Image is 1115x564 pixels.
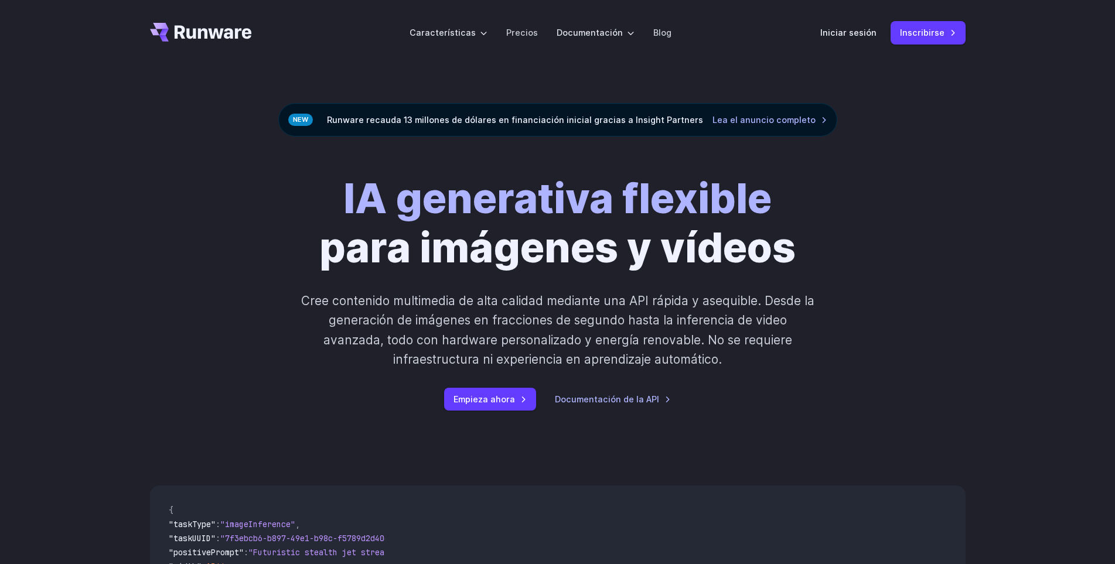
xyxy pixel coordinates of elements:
a: Precios [506,26,538,39]
a: Ir a / [150,23,252,42]
a: Inscribirse [891,21,966,44]
font: Características [410,28,476,37]
font: para imágenes y vídeos [319,223,796,272]
a: Lea el anuncio completo [712,113,827,127]
a: Blog [653,26,671,39]
span: "imageInference" [220,519,295,529]
font: Iniciar sesión [820,28,877,37]
font: Precios [506,28,538,37]
font: Inscribirse [900,28,944,37]
font: Documentación [557,28,623,37]
font: Cree contenido multimedia de alta calidad mediante una API rápida y asequible. Desde la generació... [301,293,814,367]
span: : [216,519,220,529]
span: : [244,547,248,558]
font: Blog [653,28,671,37]
span: , [295,519,300,529]
span: "positivePrompt" [169,547,244,558]
span: "taskUUID" [169,533,216,544]
a: Empieza ahora [444,388,536,411]
span: "7f3ebcb6-b897-49e1-b98c-f5789d2d40d7" [220,533,398,544]
font: Documentación de la API [555,394,659,404]
a: Iniciar sesión [820,26,877,39]
font: IA generativa flexible [343,173,772,223]
font: Runware recauda 13 millones de dólares en financiación inicial gracias a Insight Partners [327,115,703,125]
font: Empieza ahora [453,394,515,404]
span: { [169,505,173,515]
span: "taskType" [169,519,216,529]
font: Lea el anuncio completo [712,115,816,125]
span: : [216,533,220,544]
span: "Futuristic stealth jet streaking through a neon-lit cityscape with glowing purple exhaust" [248,547,675,558]
a: Documentación de la API [555,392,671,406]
